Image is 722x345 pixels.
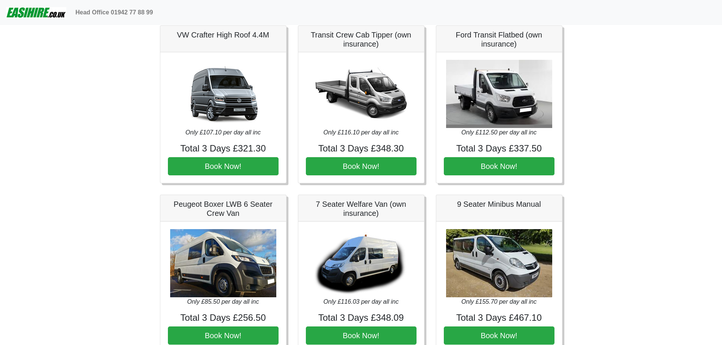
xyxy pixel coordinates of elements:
[444,200,554,209] h5: 9 Seater Minibus Manual
[306,143,417,154] h4: Total 3 Days £348.30
[306,157,417,175] button: Book Now!
[306,312,417,323] h4: Total 3 Days £348.09
[308,229,414,297] img: 7 Seater Welfare Van (own insurance)
[444,30,554,48] h5: Ford Transit Flatbed (own insurance)
[323,129,398,136] i: Only £116.10 per day all inc
[168,30,279,39] h5: VW Crafter High Roof 4.4M
[170,60,276,128] img: VW Crafter High Roof 4.4M
[306,326,417,345] button: Book Now!
[446,60,552,128] img: Ford Transit Flatbed (own insurance)
[6,5,66,20] img: easihire_logo_small.png
[323,298,398,305] i: Only £116.03 per day all inc
[444,143,554,154] h4: Total 3 Days £337.50
[168,326,279,345] button: Book Now!
[444,326,554,345] button: Book Now!
[72,5,156,20] a: Head Office 01942 77 88 99
[187,298,259,305] i: Only £85.50 per day all inc
[168,143,279,154] h4: Total 3 Days £321.30
[461,298,536,305] i: Only £155.70 per day all inc
[168,312,279,323] h4: Total 3 Days £256.50
[75,9,153,16] b: Head Office 01942 77 88 99
[446,229,552,297] img: 9 Seater Minibus Manual
[185,129,260,136] i: Only £107.10 per day all inc
[168,200,279,218] h5: Peugeot Boxer LWB 6 Seater Crew Van
[306,200,417,218] h5: 7 Seater Welfare Van (own insurance)
[308,60,414,128] img: Transit Crew Cab Tipper (own insurance)
[170,229,276,297] img: Peugeot Boxer LWB 6 Seater Crew Van
[444,312,554,323] h4: Total 3 Days £467.10
[306,30,417,48] h5: Transit Crew Cab Tipper (own insurance)
[461,129,536,136] i: Only £112.50 per day all inc
[168,157,279,175] button: Book Now!
[444,157,554,175] button: Book Now!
